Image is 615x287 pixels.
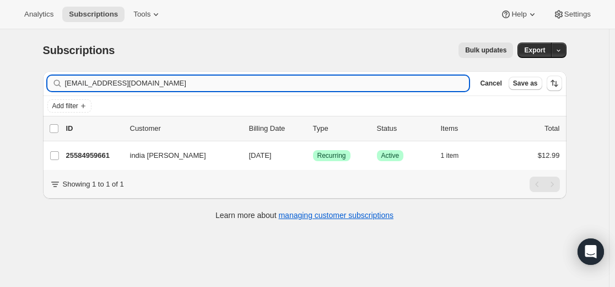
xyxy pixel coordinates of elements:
[66,123,560,134] div: IDCustomerBilling DateTypeStatusItemsTotal
[547,7,597,22] button: Settings
[538,151,560,160] span: $12.99
[480,79,501,88] span: Cancel
[513,79,538,88] span: Save as
[381,151,400,160] span: Active
[517,42,552,58] button: Export
[564,10,591,19] span: Settings
[130,123,240,134] p: Customer
[494,7,544,22] button: Help
[66,148,560,163] div: 25584959661india [PERSON_NAME][DATE]SuccessRecurringSuccessActive1 item$12.99
[18,7,60,22] button: Analytics
[24,10,53,19] span: Analytics
[249,123,304,134] p: Billing Date
[66,150,121,161] p: 25584959661
[43,44,115,56] span: Subscriptions
[52,102,78,110] span: Add filter
[249,151,272,160] span: [DATE]
[441,123,496,134] div: Items
[465,46,506,55] span: Bulk updates
[547,76,562,91] button: Sort the results
[524,46,545,55] span: Export
[123,147,234,164] button: india [PERSON_NAME]
[458,42,513,58] button: Bulk updates
[476,77,506,90] button: Cancel
[511,10,526,19] span: Help
[578,238,604,265] div: Open Intercom Messenger
[69,10,118,19] span: Subscriptions
[62,7,125,22] button: Subscriptions
[63,179,124,190] p: Showing 1 to 1 of 1
[544,123,559,134] p: Total
[215,210,393,221] p: Learn more about
[313,123,368,134] div: Type
[65,76,470,91] input: Filter subscribers
[509,77,542,90] button: Save as
[377,123,432,134] p: Status
[530,177,560,192] nav: Pagination
[66,123,121,134] p: ID
[133,10,150,19] span: Tools
[130,150,206,161] span: india [PERSON_NAME]
[317,151,346,160] span: Recurring
[278,211,393,220] a: managing customer subscriptions
[127,7,168,22] button: Tools
[47,99,91,113] button: Add filter
[441,148,471,163] button: 1 item
[441,151,459,160] span: 1 item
